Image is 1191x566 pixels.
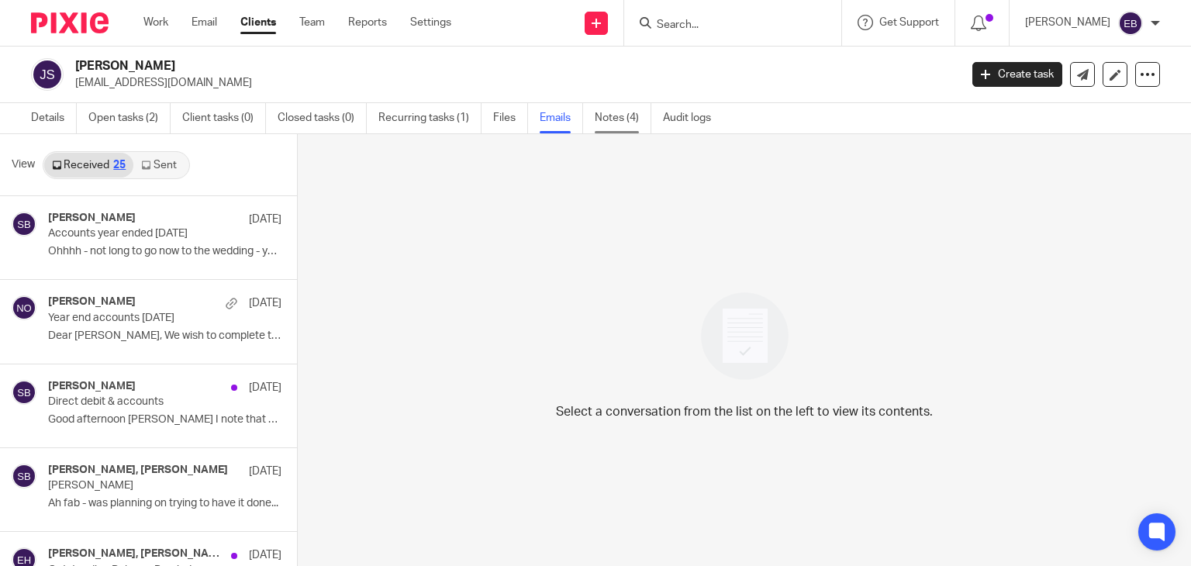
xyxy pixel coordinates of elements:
[249,547,281,563] p: [DATE]
[556,402,933,421] p: Select a conversation from the list on the left to view its contents.
[48,547,223,561] h4: [PERSON_NAME], [PERSON_NAME], [PERSON_NAME]
[48,330,281,343] p: Dear [PERSON_NAME], We wish to complete the...
[493,103,528,133] a: Files
[31,12,109,33] img: Pixie
[299,15,325,30] a: Team
[182,103,266,133] a: Client tasks (0)
[48,295,136,309] h4: [PERSON_NAME]
[12,157,35,173] span: View
[48,413,281,426] p: Good afternoon [PERSON_NAME] I note that your direct...
[133,153,188,178] a: Sent
[12,464,36,488] img: svg%3E
[249,212,281,227] p: [DATE]
[879,17,939,28] span: Get Support
[48,464,228,477] h4: [PERSON_NAME], [PERSON_NAME]
[48,479,235,492] p: [PERSON_NAME]
[48,212,136,225] h4: [PERSON_NAME]
[655,19,795,33] input: Search
[240,15,276,30] a: Clients
[378,103,482,133] a: Recurring tasks (1)
[249,380,281,395] p: [DATE]
[48,395,235,409] p: Direct debit & accounts
[48,227,235,240] p: Accounts year ended [DATE]
[75,58,775,74] h2: [PERSON_NAME]
[31,58,64,91] img: svg%3E
[663,103,723,133] a: Audit logs
[540,103,583,133] a: Emails
[48,245,281,258] p: Ohhhh - not long to go now to the wedding - you...
[691,282,799,390] img: image
[88,103,171,133] a: Open tasks (2)
[278,103,367,133] a: Closed tasks (0)
[44,153,133,178] a: Received25
[192,15,217,30] a: Email
[249,464,281,479] p: [DATE]
[12,212,36,236] img: svg%3E
[595,103,651,133] a: Notes (4)
[348,15,387,30] a: Reports
[48,497,281,510] p: Ah fab - was planning on trying to have it done...
[410,15,451,30] a: Settings
[12,295,36,320] img: svg%3E
[1025,15,1110,30] p: [PERSON_NAME]
[48,312,235,325] p: Year end accounts [DATE]
[12,380,36,405] img: svg%3E
[972,62,1062,87] a: Create task
[143,15,168,30] a: Work
[75,75,949,91] p: [EMAIL_ADDRESS][DOMAIN_NAME]
[249,295,281,311] p: [DATE]
[113,160,126,171] div: 25
[1118,11,1143,36] img: svg%3E
[48,380,136,393] h4: [PERSON_NAME]
[31,103,77,133] a: Details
